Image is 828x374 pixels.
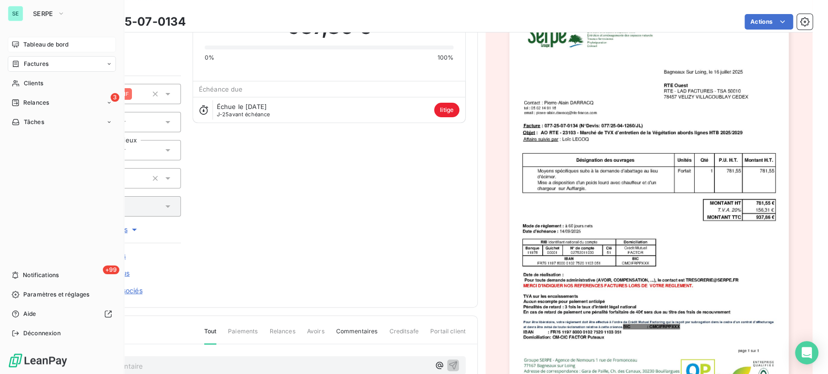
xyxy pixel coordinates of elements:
span: 0% [205,53,214,62]
span: Creditsafe [389,327,419,343]
span: SERPE [33,10,53,17]
span: J-25 [217,111,229,118]
span: Notifications [23,271,59,280]
a: Clients [8,76,116,91]
span: Portail client [430,327,466,343]
a: Paramètres et réglages [8,287,116,302]
span: Paiements [228,327,258,343]
span: Aide [23,310,36,318]
a: 3Relances [8,95,116,110]
span: Tâches [24,118,44,126]
span: Tout [204,327,217,344]
span: Tableau de bord [23,40,68,49]
span: Relances [269,327,295,343]
span: Clients [24,79,43,88]
span: Échéance due [199,85,243,93]
span: litige [434,103,459,117]
a: Tâches [8,114,116,130]
div: Open Intercom Messenger [795,341,818,364]
img: Logo LeanPay [8,353,68,368]
span: Échue le [DATE] [217,103,267,110]
a: Tableau de bord [8,37,116,52]
h3: 077-25-07-0134 [91,13,186,31]
span: Déconnexion [23,329,61,338]
button: Actions [745,14,793,30]
span: Factures [24,60,49,68]
a: Aide [8,306,116,322]
span: avant échéance [217,111,270,117]
span: Paramètres et réglages [23,290,89,299]
span: Relances [23,98,49,107]
span: +99 [103,265,119,274]
a: Factures [8,56,116,72]
span: 100% [437,53,454,62]
div: SE [8,6,23,21]
span: Commentaires [336,327,378,343]
span: 3 [111,93,119,102]
span: Avoirs [307,327,325,343]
